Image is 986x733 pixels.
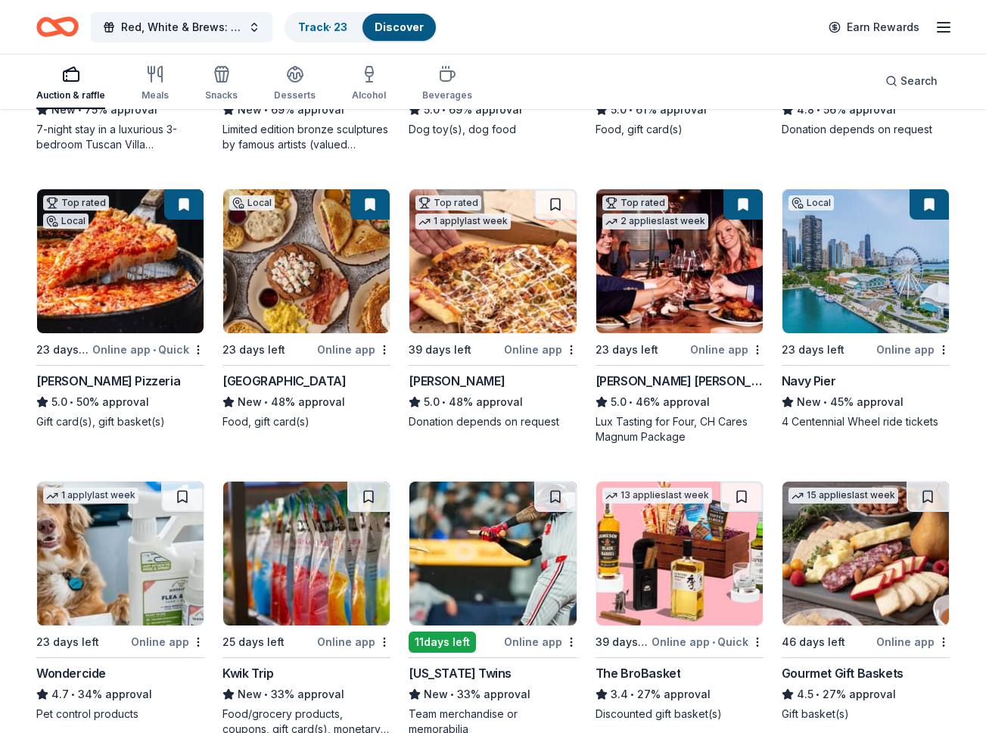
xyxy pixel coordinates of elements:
div: [PERSON_NAME] [409,372,505,390]
button: Auction & raffle [36,59,105,109]
div: 23 days left [596,341,658,359]
div: Online app [131,632,204,651]
img: Image for Minnesota Twins [409,482,576,625]
div: Online app [317,632,390,651]
div: 25 days left [222,633,285,651]
div: 69% approval [222,101,390,119]
img: Image for Casey's [409,189,576,333]
div: Gift basket(s) [782,706,950,722]
div: Wondercide [36,664,106,682]
div: 33% approval [409,685,577,703]
img: Image for Egg Harbor Cafe [223,189,390,333]
div: 39 days left [409,341,471,359]
span: 4.7 [51,685,69,703]
span: • [823,396,827,408]
div: [PERSON_NAME] [PERSON_NAME] Winery and Restaurants [596,372,764,390]
span: • [443,104,446,116]
div: Online app Quick [652,632,764,651]
div: 48% approval [409,393,577,411]
div: Meals [142,89,169,101]
span: • [629,104,633,116]
div: 11 days left [409,632,476,653]
div: 7-night stay in a luxurious 3-bedroom Tuscan Villa overlooking a vineyard and the ancient walled ... [36,122,204,152]
span: • [70,396,73,408]
span: • [78,104,82,116]
div: 2 applies last week [602,214,708,229]
div: Navy Pier [782,372,835,390]
span: 5.0 [611,393,627,411]
img: Image for Gourmet Gift Baskets [782,482,949,625]
button: Meals [142,59,169,109]
div: Online app Quick [92,340,204,359]
span: • [265,688,269,700]
div: 34% approval [36,685,204,703]
div: Gourmet Gift Baskets [782,664,904,682]
button: Track· 23Discover [285,12,437,42]
div: Online app [317,340,390,359]
div: Dog toy(s), dog food [409,122,577,137]
div: 23 days left [36,633,99,651]
button: Beverages [422,59,472,109]
div: Food, gift card(s) [222,414,390,429]
span: 5.0 [424,393,440,411]
div: Local [43,214,89,229]
div: Online app [504,340,577,359]
a: Image for Gourmet Gift Baskets15 applieslast week46 days leftOnline appGourmet Gift Baskets4.5•27... [782,481,950,722]
span: New [797,393,821,411]
div: 27% approval [596,685,764,703]
span: Red, White & Brews: a tasting fundraiser benefitting the Waukesha Police Department [121,18,242,36]
div: Beverages [422,89,472,101]
div: 39 days left [596,633,649,651]
div: 45% approval [782,393,950,411]
div: Online app [876,632,950,651]
a: Home [36,9,79,45]
span: • [712,636,715,648]
div: Local [229,195,275,211]
div: Desserts [274,89,316,101]
div: 23 days left [222,341,285,359]
a: Track· 23 [298,20,347,33]
div: 33% approval [222,685,390,703]
div: Top rated [602,195,668,211]
div: Alcohol [352,89,386,101]
div: Pet control products [36,706,204,722]
img: Image for The BroBasket [596,482,763,625]
div: 1 apply last week [415,214,511,229]
span: • [630,688,634,700]
button: Snacks [205,59,238,109]
a: Earn Rewards [820,14,928,41]
span: New [238,393,262,411]
a: Image for Wondercide1 applylast week23 days leftOnline appWondercide4.7•34% approvalPet control p... [36,481,204,722]
div: Auction & raffle [36,89,105,101]
span: • [816,104,820,116]
div: Kwik Trip [222,664,273,682]
button: Red, White & Brews: a tasting fundraiser benefitting the Waukesha Police Department [91,12,272,42]
div: Food, gift card(s) [596,122,764,137]
span: 4.5 [797,685,813,703]
div: [US_STATE] Twins [409,664,512,682]
button: Alcohol [352,59,386,109]
a: Image for Cooper's Hawk Winery and RestaurantsTop rated2 applieslast week23 days leftOnline app[P... [596,189,764,444]
div: 75% approval [36,101,204,119]
span: • [265,104,269,116]
div: 23 days left [36,341,89,359]
div: 46 days left [782,633,845,651]
div: Local [788,195,834,211]
div: Discounted gift basket(s) [596,706,764,722]
div: Gift card(s), gift basket(s) [36,414,204,429]
div: Donation depends on request [782,122,950,137]
div: Online app [876,340,950,359]
div: Top rated [415,195,481,211]
a: Image for Egg Harbor CafeLocal23 days leftOnline app[GEOGRAPHIC_DATA]New•48% approvalFood, gift c... [222,189,390,429]
div: 61% approval [596,101,764,119]
span: • [451,688,455,700]
div: [PERSON_NAME] Pizzeria [36,372,180,390]
div: Online app [690,340,764,359]
a: Image for Casey'sTop rated1 applylast week39 days leftOnline app[PERSON_NAME]5.0•48% approvalDona... [409,189,577,429]
div: [GEOGRAPHIC_DATA] [222,372,346,390]
div: 46% approval [596,393,764,411]
img: Image for Navy Pier [782,189,949,333]
span: • [816,688,820,700]
span: New [238,101,262,119]
div: 69% approval [409,101,577,119]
